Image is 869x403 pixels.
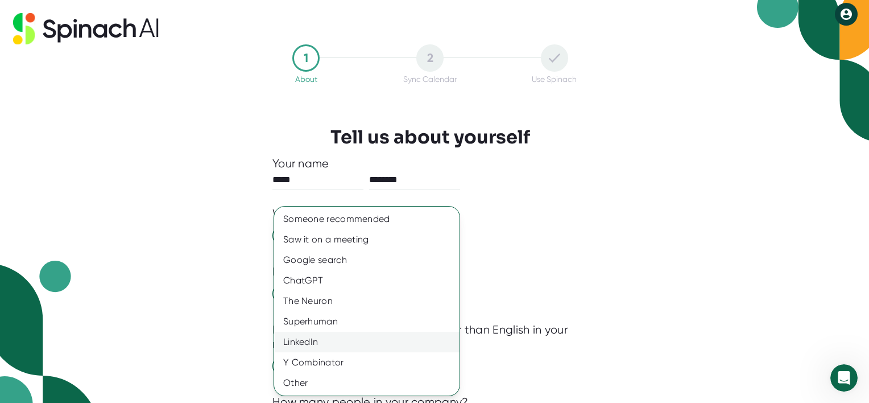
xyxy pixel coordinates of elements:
div: Superhuman [274,311,460,332]
div: Someone recommended [274,209,460,229]
div: Other [274,373,460,393]
div: LinkedIn [274,332,460,352]
div: Saw it on a meeting [274,229,460,250]
iframe: Intercom live chat [830,364,858,392]
div: The Neuron [274,291,460,311]
div: Y Combinator [274,352,460,373]
div: Google search [274,250,460,270]
div: ChatGPT [274,270,460,291]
